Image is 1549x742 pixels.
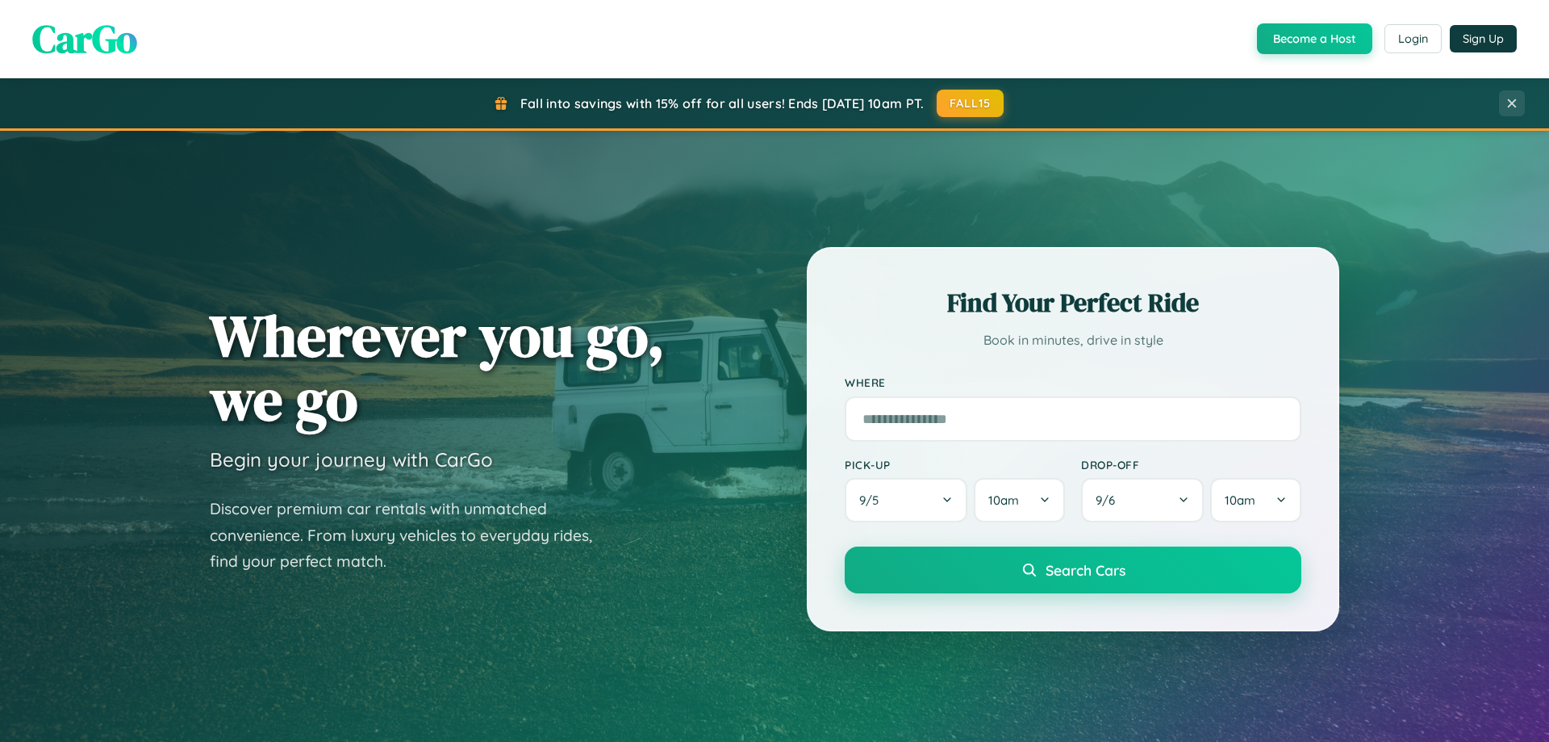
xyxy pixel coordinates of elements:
[1257,23,1372,54] button: Become a Host
[974,478,1065,522] button: 10am
[1210,478,1301,522] button: 10am
[859,493,887,508] span: 9 / 5
[32,12,137,65] span: CarGo
[1046,561,1125,579] span: Search Cars
[210,496,613,575] p: Discover premium car rentals with unmatched convenience. From luxury vehicles to everyday rides, ...
[1225,493,1255,508] span: 10am
[1096,493,1123,508] span: 9 / 6
[210,447,493,472] h3: Begin your journey with CarGo
[210,304,665,431] h1: Wherever you go, we go
[988,493,1019,508] span: 10am
[845,376,1301,390] label: Where
[520,95,925,111] span: Fall into savings with 15% off for all users! Ends [DATE] 10am PT.
[845,458,1065,472] label: Pick-up
[1450,25,1517,52] button: Sign Up
[1384,24,1442,53] button: Login
[845,478,967,522] button: 9/5
[1081,458,1301,472] label: Drop-off
[1081,478,1204,522] button: 9/6
[845,329,1301,352] p: Book in minutes, drive in style
[845,285,1301,321] h2: Find Your Perfect Ride
[937,90,1004,117] button: FALL15
[845,547,1301,593] button: Search Cars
